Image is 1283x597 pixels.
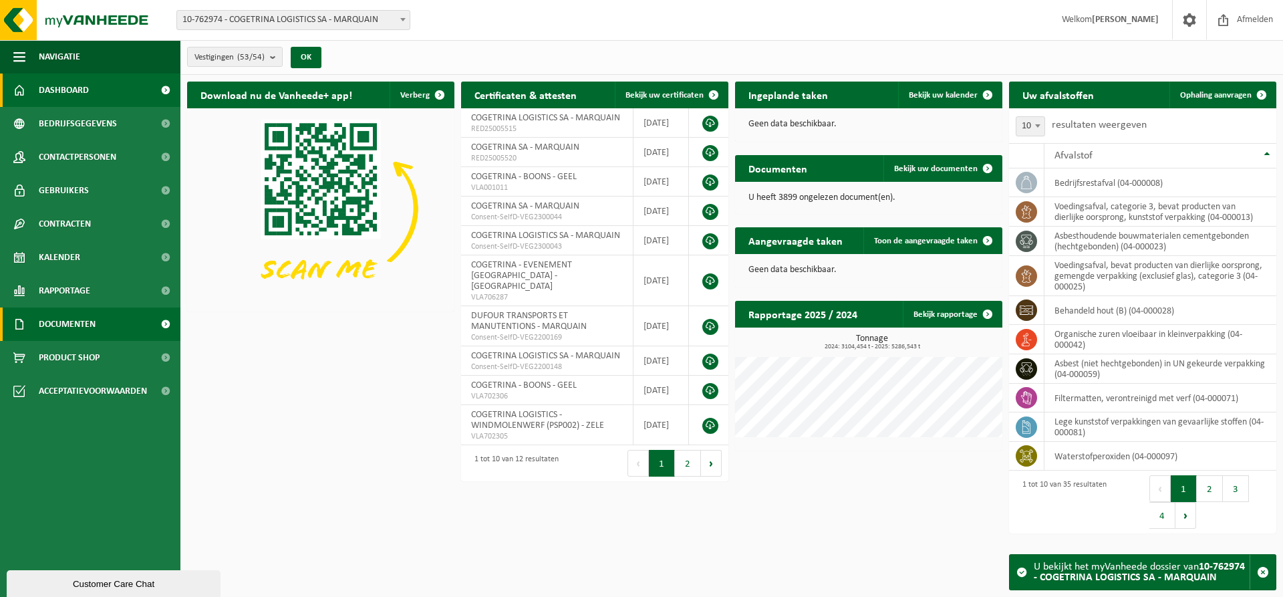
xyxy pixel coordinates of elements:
a: Bekijk uw kalender [898,82,1001,108]
td: [DATE] [633,306,689,346]
span: Consent-SelfD-VEG2200169 [471,332,623,343]
h2: Download nu de Vanheede+ app! [187,82,366,108]
span: Rapportage [39,274,90,308]
td: [DATE] [633,346,689,376]
a: Ophaling aanvragen [1169,82,1275,108]
label: resultaten weergeven [1052,120,1147,130]
span: COGETRINA - BOONS - GEEL [471,380,577,390]
h2: Ingeplande taken [735,82,841,108]
span: Toon de aangevraagde taken [874,237,978,245]
span: COGETRINA LOGISTICS SA - MARQUAIN [471,351,620,361]
span: Bekijk uw kalender [909,91,978,100]
button: 2 [1197,475,1223,502]
button: Previous [627,450,649,477]
button: 1 [649,450,675,477]
span: COGETRINA LOGISTICS - WINDMOLENWERF (PSP002) - ZELE [471,410,604,431]
h2: Aangevraagde taken [735,227,856,253]
td: [DATE] [633,255,689,306]
span: VLA001011 [471,183,623,193]
span: 2024: 3104,454 t - 2025: 5286,543 t [742,344,1002,350]
h2: Rapportage 2025 / 2024 [735,301,871,327]
span: Afvalstof [1054,150,1093,161]
h3: Tonnage [742,334,1002,350]
strong: 10-762974 - COGETRINA LOGISTICS SA - MARQUAIN [1034,562,1245,583]
span: Contracten [39,207,91,241]
td: behandeld hout (B) (04-000028) [1044,296,1276,325]
span: Acceptatievoorwaarden [39,374,147,408]
button: Vestigingen(53/54) [187,47,283,67]
div: U bekijkt het myVanheede dossier van [1034,555,1250,590]
p: Geen data beschikbaar. [748,265,989,275]
span: 10 [1016,117,1044,136]
count: (53/54) [237,53,265,62]
h2: Certificaten & attesten [461,82,590,108]
button: 3 [1223,475,1249,502]
img: Download de VHEPlus App [187,108,454,309]
td: filtermatten, verontreinigd met verf (04-000071) [1044,384,1276,412]
h2: Documenten [735,155,821,181]
span: Bekijk uw certificaten [625,91,704,100]
span: RED25005520 [471,153,623,164]
td: [DATE] [633,108,689,138]
td: [DATE] [633,138,689,167]
td: asbesthoudende bouwmaterialen cementgebonden (hechtgebonden) (04-000023) [1044,227,1276,256]
span: COGETRINA LOGISTICS SA - MARQUAIN [471,231,620,241]
span: COGETRINA - BOONS - GEEL [471,172,577,182]
span: VLA702305 [471,431,623,442]
span: DUFOUR TRANSPORTS ET MANUTENTIONS - MARQUAIN [471,311,587,332]
span: COGETRINA LOGISTICS SA - MARQUAIN [471,113,620,123]
h2: Uw afvalstoffen [1009,82,1107,108]
span: COGETRINA SA - MARQUAIN [471,201,579,211]
span: Consent-SelfD-VEG2300044 [471,212,623,223]
a: Bekijk rapportage [903,301,1001,328]
span: Product Shop [39,341,100,374]
button: 4 [1149,502,1175,529]
td: voedingsafval, bevat producten van dierlijke oorsprong, gemengde verpakking (exclusief glas), cat... [1044,256,1276,296]
span: Vestigingen [194,47,265,68]
span: Consent-SelfD-VEG2300043 [471,241,623,252]
td: asbest (niet hechtgebonden) in UN gekeurde verpakking (04-000059) [1044,354,1276,384]
button: OK [291,47,321,68]
strong: [PERSON_NAME] [1092,15,1159,25]
a: Bekijk uw certificaten [615,82,727,108]
td: [DATE] [633,226,689,255]
span: Navigatie [39,40,80,74]
button: 1 [1171,475,1197,502]
span: 10-762974 - COGETRINA LOGISTICS SA - MARQUAIN [176,10,410,30]
span: 10-762974 - COGETRINA LOGISTICS SA - MARQUAIN [177,11,410,29]
td: [DATE] [633,167,689,197]
td: organische zuren vloeibaar in kleinverpakking (04-000042) [1044,325,1276,354]
a: Toon de aangevraagde taken [863,227,1001,254]
iframe: chat widget [7,568,223,597]
button: Next [1175,502,1196,529]
td: [DATE] [633,197,689,226]
span: Gebruikers [39,174,89,207]
p: U heeft 3899 ongelezen document(en). [748,193,989,203]
button: Previous [1149,475,1171,502]
div: 1 tot 10 van 12 resultaten [468,449,559,478]
span: Consent-SelfD-VEG2200148 [471,362,623,372]
button: Next [701,450,722,477]
span: Bekijk uw documenten [894,164,978,173]
p: Geen data beschikbaar. [748,120,989,129]
div: 1 tot 10 van 35 resultaten [1016,474,1107,530]
span: COGETRINA SA - MARQUAIN [471,142,579,152]
td: lege kunststof verpakkingen van gevaarlijke stoffen (04-000081) [1044,412,1276,442]
span: Bedrijfsgegevens [39,107,117,140]
td: voedingsafval, categorie 3, bevat producten van dierlijke oorsprong, kunststof verpakking (04-000... [1044,197,1276,227]
td: bedrijfsrestafval (04-000008) [1044,168,1276,197]
a: Bekijk uw documenten [883,155,1001,182]
span: VLA706287 [471,292,623,303]
span: RED25005515 [471,124,623,134]
span: VLA702306 [471,391,623,402]
span: Kalender [39,241,80,274]
span: Contactpersonen [39,140,116,174]
td: [DATE] [633,376,689,405]
td: [DATE] [633,405,689,445]
span: COGETRINA - EVENEMENT [GEOGRAPHIC_DATA] - [GEOGRAPHIC_DATA] [471,260,572,291]
span: Dashboard [39,74,89,107]
button: 2 [675,450,701,477]
span: Ophaling aanvragen [1180,91,1252,100]
td: Waterstofperoxiden (04-000097) [1044,442,1276,471]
